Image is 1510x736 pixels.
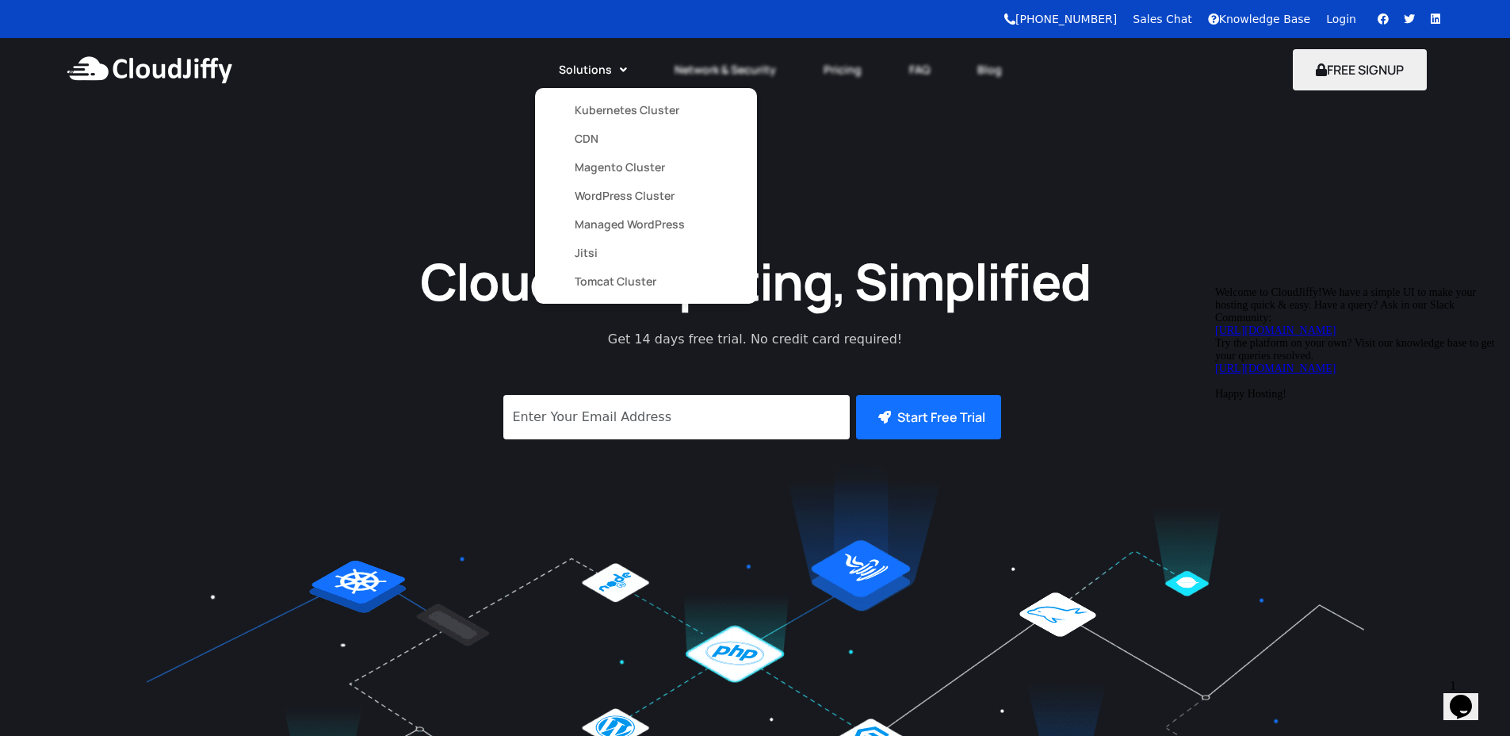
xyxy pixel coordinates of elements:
a: Jitsi [575,239,717,267]
a: Kubernetes Cluster [575,96,717,125]
a: CDN [575,125,717,153]
a: Tomcat Cluster [575,267,717,296]
iframe: chat widget [1443,673,1494,720]
a: WordPress Cluster [575,182,717,210]
iframe: chat widget [1209,280,1494,665]
a: Network & Security [651,52,800,87]
a: Sales Chat [1133,13,1191,25]
a: Pricing [800,52,885,87]
input: Enter Your Email Address [503,395,850,439]
h1: Cloud Computing, Simplified [399,248,1112,314]
a: Login [1326,13,1356,25]
a: Managed WordPress [575,210,717,239]
div: Welcome to CloudJiffy!We have a simple UI to make your hosting quick & easy. Have a query? Ask in... [6,6,292,121]
span: Welcome to CloudJiffy!We have a simple UI to make your hosting quick & easy. Have a query? Ask in... [6,6,286,120]
a: Solutions [535,52,651,87]
button: Start Free Trial [856,395,1001,439]
a: Blog [954,52,1026,87]
button: FREE SIGNUP [1293,49,1427,90]
a: FREE SIGNUP [1293,61,1427,79]
a: Knowledge Base [1208,13,1311,25]
a: [URL][DOMAIN_NAME] [6,82,127,94]
a: [URL][DOMAIN_NAME] [6,44,127,56]
a: Magento Cluster [575,153,717,182]
a: FAQ [885,52,954,87]
a: [PHONE_NUMBER] [1004,13,1117,25]
p: Get 14 days free trial. No credit card required! [537,330,973,349]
